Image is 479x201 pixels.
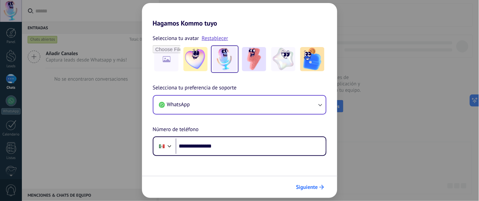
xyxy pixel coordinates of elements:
[300,47,324,71] img: -5.jpeg
[153,84,237,92] span: Selecciona tu preferencia de soporte
[271,47,296,71] img: -4.jpeg
[242,47,266,71] img: -3.jpeg
[183,47,208,71] img: -1.jpeg
[296,185,318,190] span: Siguiente
[153,96,326,114] button: WhatsApp
[213,47,237,71] img: -2.jpeg
[202,35,228,42] a: Restablecer
[153,125,199,134] span: Número de teléfono
[293,182,327,193] button: Siguiente
[167,101,190,108] span: WhatsApp
[153,34,199,43] span: Selecciona tu avatar
[142,3,337,27] h2: Hagamos Kommo tuyo
[156,139,168,153] div: Mexico: + 52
